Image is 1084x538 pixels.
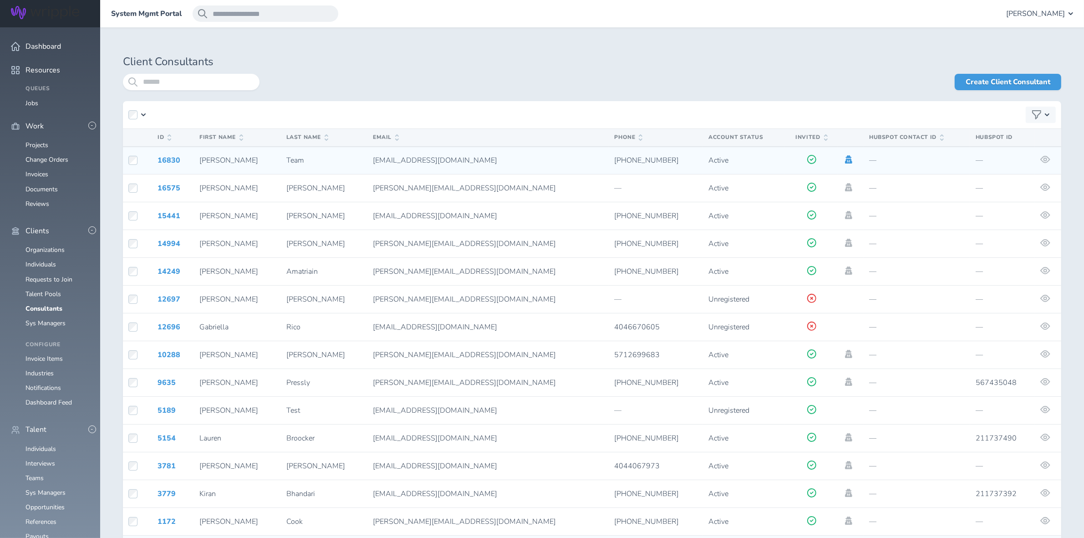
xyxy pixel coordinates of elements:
[25,459,55,468] a: Interviews
[708,266,728,277] span: Active
[614,184,697,192] p: —
[199,183,258,193] span: [PERSON_NAME]
[614,406,697,415] p: —
[286,155,304,165] span: Team
[869,184,965,192] p: —
[25,122,44,130] span: Work
[25,319,66,328] a: Sys Managers
[614,433,679,443] span: [PHONE_NUMBER]
[976,406,1029,415] p: —
[286,294,345,304] span: [PERSON_NAME]
[1006,5,1073,22] button: [PERSON_NAME]
[869,212,965,220] p: —
[373,350,556,360] span: [PERSON_NAME][EMAIL_ADDRESS][DOMAIN_NAME]
[373,239,556,249] span: [PERSON_NAME][EMAIL_ADDRESS][DOMAIN_NAME]
[844,239,854,247] a: Impersonate
[976,351,1029,359] p: —
[614,266,679,277] span: [PHONE_NUMBER]
[25,170,48,179] a: Invoices
[373,294,556,304] span: [PERSON_NAME][EMAIL_ADDRESS][DOMAIN_NAME]
[88,122,96,129] button: -
[11,6,79,19] img: Wripple
[869,351,965,359] p: —
[708,489,728,499] span: Active
[708,461,728,471] span: Active
[373,461,497,471] span: [EMAIL_ADDRESS][DOMAIN_NAME]
[158,350,180,360] a: 10288
[25,304,62,313] a: Consultants
[614,239,679,249] span: [PHONE_NUMBER]
[708,322,749,332] span: Unregistered
[373,134,399,141] span: Email
[869,240,965,248] p: —
[373,433,497,443] span: [EMAIL_ADDRESS][DOMAIN_NAME]
[614,155,679,165] span: [PHONE_NUMBER]
[708,433,728,443] span: Active
[199,378,258,388] span: [PERSON_NAME]
[199,155,258,165] span: [PERSON_NAME]
[708,155,728,165] span: Active
[844,211,854,219] a: Impersonate
[869,267,965,276] p: —
[286,134,328,141] span: Last Name
[708,517,728,527] span: Active
[286,183,345,193] span: [PERSON_NAME]
[25,518,56,526] a: References
[373,155,497,165] span: [EMAIL_ADDRESS][DOMAIN_NAME]
[199,239,258,249] span: [PERSON_NAME]
[199,294,258,304] span: [PERSON_NAME]
[25,398,72,407] a: Dashboard Feed
[373,322,497,332] span: [EMAIL_ADDRESS][DOMAIN_NAME]
[158,183,180,193] a: 16575
[708,183,728,193] span: Active
[25,474,44,482] a: Teams
[286,461,345,471] span: [PERSON_NAME]
[199,322,229,332] span: Gabriella
[976,462,1029,470] p: —
[158,433,176,443] a: 5154
[708,211,728,221] span: Active
[976,295,1029,303] p: —
[976,378,1017,388] span: 567435048
[286,266,318,277] span: Amatriain
[25,42,61,51] span: Dashboard
[158,461,176,471] a: 3781
[199,461,258,471] span: [PERSON_NAME]
[199,433,221,443] span: Lauren
[158,294,180,304] a: 12697
[869,295,965,303] p: —
[286,239,345,249] span: [PERSON_NAME]
[286,405,300,415] span: Test
[976,133,1013,141] span: HubSpot Id
[614,461,660,471] span: 4044067973
[614,489,679,499] span: [PHONE_NUMBER]
[286,517,303,527] span: Cook
[614,211,679,221] span: [PHONE_NUMBER]
[373,211,497,221] span: [EMAIL_ADDRESS][DOMAIN_NAME]
[844,155,854,164] a: Impersonate
[25,227,49,235] span: Clients
[25,66,60,74] span: Resources
[25,246,65,254] a: Organizations
[25,99,38,108] a: Jobs
[199,266,258,277] span: [PERSON_NAME]
[614,350,660,360] span: 5712699683
[286,433,315,443] span: Broocker
[844,183,854,191] a: Impersonate
[976,323,1029,331] p: —
[158,266,180,277] a: 14249
[286,489,315,499] span: Bhandari
[25,290,61,298] a: Talent Pools
[25,185,58,194] a: Documents
[158,239,180,249] a: 14994
[286,378,310,388] span: Pressly
[25,503,65,512] a: Opportunities
[844,350,854,358] a: Impersonate
[976,212,1029,220] p: —
[869,134,944,141] span: Hubspot Contact Id
[158,378,176,388] a: 9635
[25,260,56,269] a: Individuals
[869,323,965,331] p: —
[708,350,728,360] span: Active
[123,56,1061,68] h1: Client Consultants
